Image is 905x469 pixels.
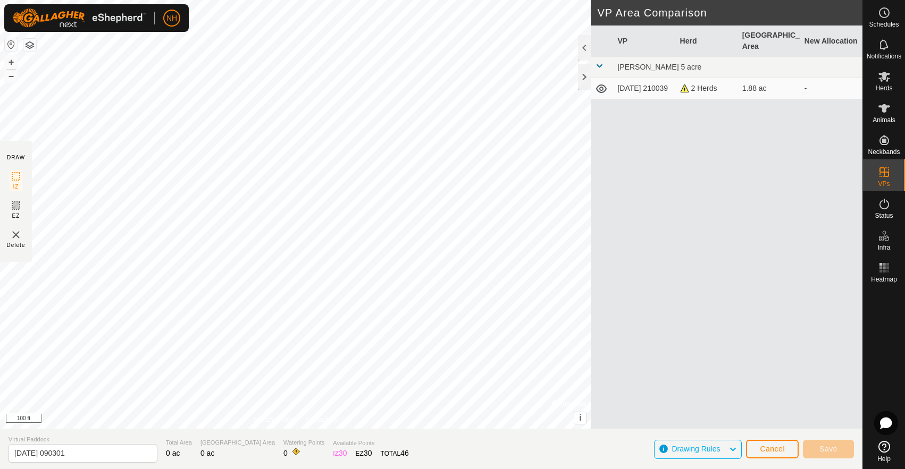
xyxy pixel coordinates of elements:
[803,440,854,458] button: Save
[738,25,800,57] th: [GEOGRAPHIC_DATA] Area
[819,445,837,453] span: Save
[746,440,799,458] button: Cancel
[7,241,26,249] span: Delete
[867,53,901,59] span: Notifications
[574,412,586,424] button: i
[738,78,800,99] td: 1.88 ac
[680,83,734,94] div: 2 Herds
[400,449,409,457] span: 46
[863,437,905,466] a: Help
[877,456,891,462] span: Help
[875,212,893,219] span: Status
[254,415,294,424] a: Privacy Policy
[760,445,785,453] span: Cancel
[166,449,180,457] span: 0 ac
[364,449,372,457] span: 30
[672,445,720,453] span: Drawing Rules
[868,149,900,155] span: Neckbands
[597,6,862,19] h2: VP Area Comparison
[869,21,899,28] span: Schedules
[800,78,862,99] td: -
[5,70,18,82] button: –
[23,39,36,52] button: Map Layers
[5,38,18,51] button: Reset Map
[579,413,581,422] span: i
[381,448,409,459] div: TOTAL
[306,415,337,424] a: Contact Us
[10,228,22,241] img: VP
[5,56,18,69] button: +
[800,25,862,57] th: New Allocation
[12,212,20,220] span: EZ
[875,85,892,91] span: Herds
[871,276,897,283] span: Heatmap
[676,25,738,57] th: Herd
[333,448,347,459] div: IZ
[283,438,324,447] span: Watering Points
[200,449,214,457] span: 0 ac
[356,448,372,459] div: EZ
[339,449,347,457] span: 30
[873,117,895,123] span: Animals
[877,244,890,251] span: Infra
[283,449,288,457] span: 0
[13,183,19,191] span: IZ
[878,181,890,187] span: VPs
[617,63,701,71] span: [PERSON_NAME] 5 acre
[613,78,675,99] td: [DATE] 210039
[9,435,157,444] span: Virtual Paddock
[166,438,192,447] span: Total Area
[13,8,146,28] img: Gallagher Logo
[613,25,675,57] th: VP
[7,154,25,161] div: DRAW
[166,13,177,24] span: NH
[333,439,408,448] span: Available Points
[200,438,275,447] span: [GEOGRAPHIC_DATA] Area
